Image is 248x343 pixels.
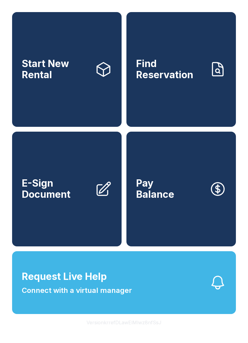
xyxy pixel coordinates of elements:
a: Start New Rental [12,12,122,127]
button: PayBalance [126,132,236,246]
span: Connect with a virtual manager [22,285,132,296]
button: Request Live HelpConnect with a virtual manager [12,251,236,314]
span: Start New Rental [22,58,90,80]
span: Find Reservation [136,58,204,80]
a: E-Sign Document [12,132,122,246]
a: Find Reservation [126,12,236,127]
span: Request Live Help [22,269,107,284]
span: E-Sign Document [22,178,90,200]
span: Pay Balance [136,178,174,200]
button: VersionkrrefDLawElMlwz8nfSsJ [82,314,166,331]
